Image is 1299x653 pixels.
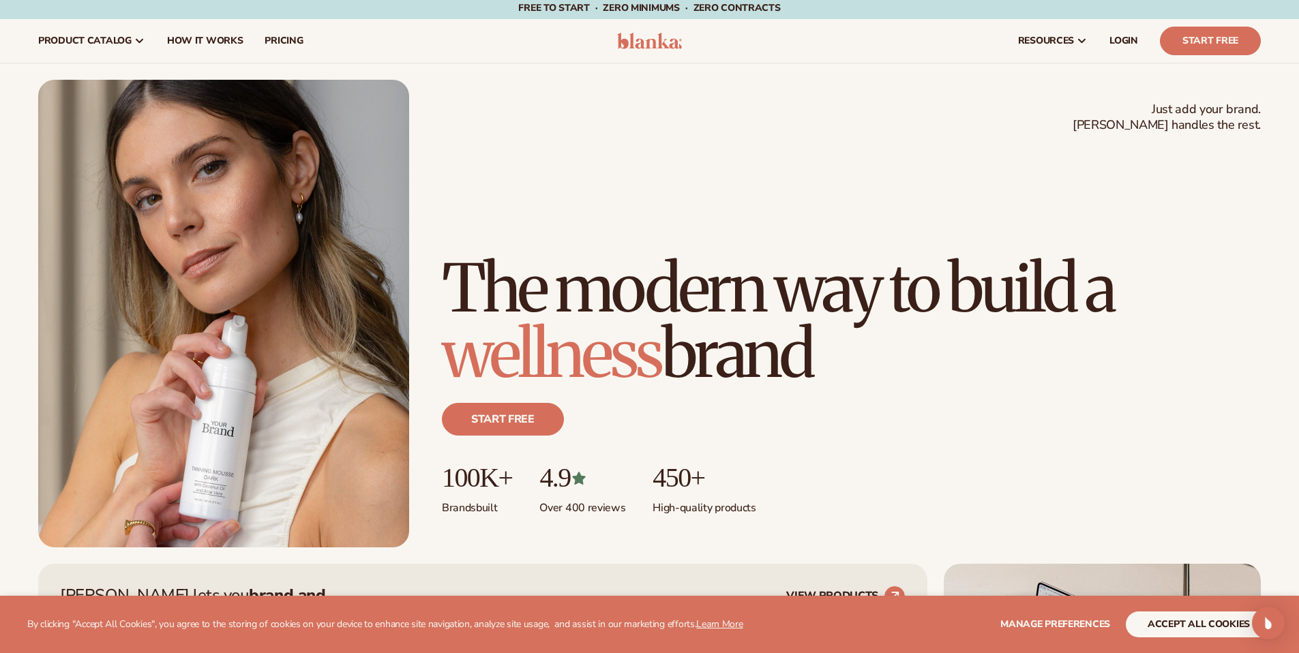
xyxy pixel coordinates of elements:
[27,619,743,631] p: By clicking "Accept All Cookies", you agree to the storing of cookies on your device to enhance s...
[1099,19,1149,63] a: LOGIN
[38,35,132,46] span: product catalog
[38,80,409,547] img: Female holding tanning mousse.
[265,35,303,46] span: pricing
[442,493,512,515] p: Brands built
[786,586,906,607] a: VIEW PRODUCTS
[254,19,314,63] a: pricing
[653,463,756,493] p: 450+
[539,493,625,515] p: Over 400 reviews
[1126,611,1272,637] button: accept all cookies
[442,463,512,493] p: 100K+
[1109,35,1138,46] span: LOGIN
[1007,19,1099,63] a: resources
[442,256,1261,386] h1: The modern way to build a brand
[653,493,756,515] p: High-quality products
[167,35,243,46] span: How It Works
[696,618,743,631] a: Learn More
[442,313,661,395] span: wellness
[539,463,625,493] p: 4.9
[27,19,156,63] a: product catalog
[518,1,780,14] span: Free to start · ZERO minimums · ZERO contracts
[1160,27,1261,55] a: Start Free
[156,19,254,63] a: How It Works
[1018,35,1074,46] span: resources
[1252,607,1285,639] div: Open Intercom Messenger
[1000,618,1110,631] span: Manage preferences
[442,403,564,436] a: Start free
[1000,611,1110,637] button: Manage preferences
[1073,102,1261,134] span: Just add your brand. [PERSON_NAME] handles the rest.
[617,33,682,49] img: logo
